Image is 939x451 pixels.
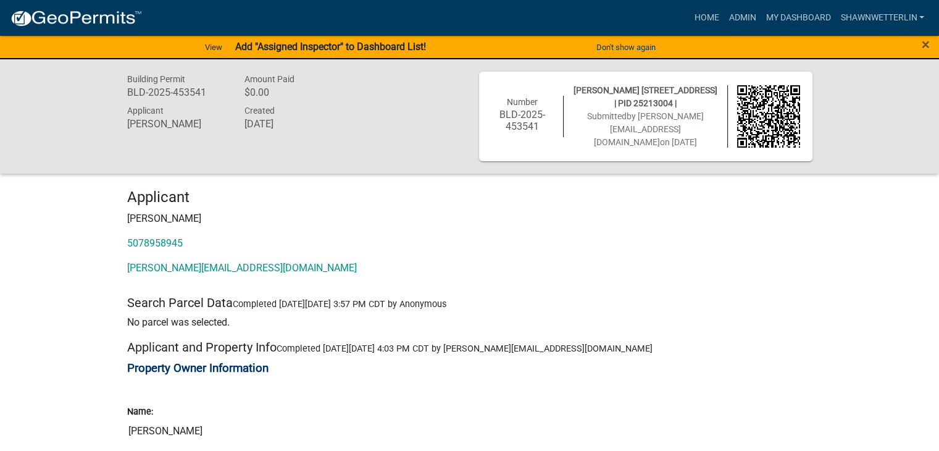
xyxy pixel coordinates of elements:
[127,86,226,98] h6: BLD-2025-453541
[594,111,704,147] span: by [PERSON_NAME][EMAIL_ADDRESS][DOMAIN_NAME]
[127,211,812,226] p: [PERSON_NAME]
[591,37,661,57] button: Don't show again
[689,6,724,30] a: Home
[127,340,812,355] h5: Applicant and Property Info
[127,315,812,330] p: No parcel was selected.
[127,188,812,206] h4: Applicant
[127,74,185,84] span: Building Permit
[835,6,929,30] a: ShawnWetterlin
[127,295,812,310] h5: Search Parcel Data
[127,118,226,130] h6: [PERSON_NAME]
[235,41,425,53] strong: Add "Assigned Inspector" to Dashboard List!
[233,299,446,310] span: Completed [DATE][DATE] 3:57 PM CDT by Anonymous
[724,6,761,30] a: Admin
[761,6,835,30] a: My Dashboard
[200,37,227,57] a: View
[491,109,554,132] h6: BLD-2025-453541
[587,111,704,147] span: Submitted on [DATE]
[127,361,269,375] span: Property Owner Information
[244,106,274,116] span: Created
[244,86,343,98] h6: $0.00
[922,36,930,53] span: ×
[244,118,343,130] h6: [DATE]
[574,85,717,108] span: [PERSON_NAME] [STREET_ADDRESS] | PID 25213004 |
[507,97,538,107] span: Number
[127,106,164,116] span: Applicant
[127,237,183,249] a: 5078958945
[277,344,653,354] span: Completed [DATE][DATE] 4:03 PM CDT by [PERSON_NAME][EMAIL_ADDRESS][DOMAIN_NAME]
[244,74,294,84] span: Amount Paid
[737,85,800,148] img: QR code
[127,408,153,416] label: Name:
[922,37,930,52] button: Close
[127,262,357,274] a: [PERSON_NAME][EMAIL_ADDRESS][DOMAIN_NAME]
